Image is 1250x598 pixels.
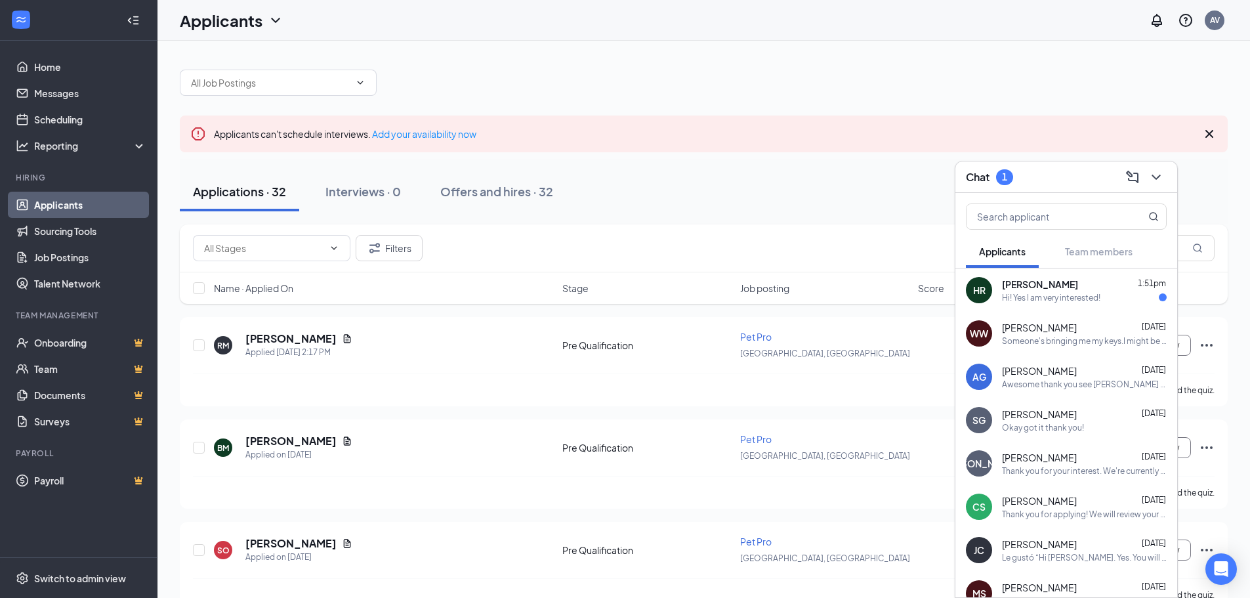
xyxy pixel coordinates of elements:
div: Pre Qualification [562,441,732,454]
div: JC [974,544,984,557]
svg: ChevronDown [355,77,365,88]
svg: QuestionInfo [1178,12,1194,28]
svg: Document [342,538,352,549]
svg: MagnifyingGlass [1192,243,1203,253]
h5: [PERSON_NAME] [245,434,337,448]
span: Stage [562,282,589,295]
div: WW [970,327,988,340]
input: Search applicant [967,204,1122,229]
a: Sourcing Tools [34,218,146,244]
span: [PERSON_NAME] [1002,408,1077,421]
button: ComposeMessage [1122,167,1143,188]
a: Home [34,54,146,80]
h1: Applicants [180,9,262,32]
svg: ChevronDown [1148,169,1164,185]
span: [PERSON_NAME] [1002,364,1077,377]
svg: Document [342,333,352,344]
h5: [PERSON_NAME] [245,331,337,346]
span: [DATE] [1142,365,1166,375]
div: Reporting [34,139,147,152]
span: [PERSON_NAME] [1002,494,1077,507]
svg: Error [190,126,206,142]
a: Talent Network [34,270,146,297]
div: AV [1210,14,1220,26]
span: Pet Pro [740,331,772,343]
span: [PERSON_NAME] [1002,581,1077,594]
svg: ComposeMessage [1125,169,1140,185]
span: [DATE] [1142,538,1166,548]
div: Applications · 32 [193,183,286,200]
span: Applicants can't schedule interviews. [214,128,476,140]
div: Applied [DATE] 2:17 PM [245,346,352,359]
span: [PERSON_NAME] [1002,278,1078,291]
button: Filter Filters [356,235,423,261]
span: Pet Pro [740,433,772,445]
span: Pet Pro [740,536,772,547]
svg: Settings [16,572,29,585]
div: Payroll [16,448,144,459]
svg: Analysis [16,139,29,152]
span: [PERSON_NAME] [1002,451,1077,464]
div: Applied on [DATE] [245,551,352,564]
svg: MagnifyingGlass [1148,211,1159,222]
span: 1:51pm [1138,278,1166,288]
div: CS [972,500,986,513]
div: HR [973,284,986,297]
span: [GEOGRAPHIC_DATA], [GEOGRAPHIC_DATA] [740,349,910,358]
a: Scheduling [34,106,146,133]
span: [DATE] [1142,452,1166,461]
svg: Notifications [1149,12,1165,28]
svg: ChevronDown [329,243,339,253]
div: Okay got it thank you! [1002,422,1084,433]
svg: Collapse [127,14,140,27]
input: All Stages [204,241,323,255]
a: Add your availability now [372,128,476,140]
span: Score [918,282,944,295]
svg: Ellipses [1199,440,1215,456]
a: OnboardingCrown [34,330,146,356]
svg: Document [342,436,352,446]
div: Applied on [DATE] [245,448,352,461]
div: AG [972,370,986,383]
svg: ChevronDown [268,12,283,28]
div: Thank you for your interest. We're currently moving forward with other applicants. [1002,465,1167,477]
div: Offers and hires · 32 [440,183,553,200]
span: [GEOGRAPHIC_DATA], [GEOGRAPHIC_DATA] [740,451,910,461]
span: [DATE] [1142,322,1166,331]
svg: Filter [367,240,383,256]
span: [DATE] [1142,408,1166,418]
a: PayrollCrown [34,467,146,494]
input: All Job Postings [191,75,350,90]
a: Messages [34,80,146,106]
svg: Ellipses [1199,542,1215,558]
div: Interviews · 0 [325,183,401,200]
span: [GEOGRAPHIC_DATA], [GEOGRAPHIC_DATA] [740,553,910,563]
a: Applicants [34,192,146,218]
div: BM [217,442,229,454]
div: Switch to admin view [34,572,126,585]
h5: [PERSON_NAME] [245,536,337,551]
a: Job Postings [34,244,146,270]
span: Applicants [979,246,1026,257]
span: [PERSON_NAME] [1002,321,1077,334]
div: Hiring [16,172,144,183]
h3: Chat [966,170,990,184]
div: SG [972,414,986,427]
div: Le gustó “Hi [PERSON_NAME]. Yes. You will hear from us either way.” [1002,552,1167,563]
div: Someone's bringing me my keys.I might be a little late still [1002,335,1167,347]
span: Job posting [740,282,789,295]
div: [PERSON_NAME] [941,457,1017,470]
span: [PERSON_NAME] [1002,538,1077,551]
div: SO [217,545,230,556]
span: Name · Applied On [214,282,293,295]
a: DocumentsCrown [34,382,146,408]
a: SurveysCrown [34,408,146,435]
span: [DATE] [1142,582,1166,591]
svg: WorkstreamLogo [14,13,28,26]
div: Awesome thank you see [PERSON_NAME] in the morning [1002,379,1167,390]
a: TeamCrown [34,356,146,382]
div: Pre Qualification [562,544,732,557]
div: Thank you for applying! We will review your application and reach out if you are selected to move... [1002,509,1167,520]
div: Open Intercom Messenger [1205,553,1237,585]
div: Pre Qualification [562,339,732,352]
